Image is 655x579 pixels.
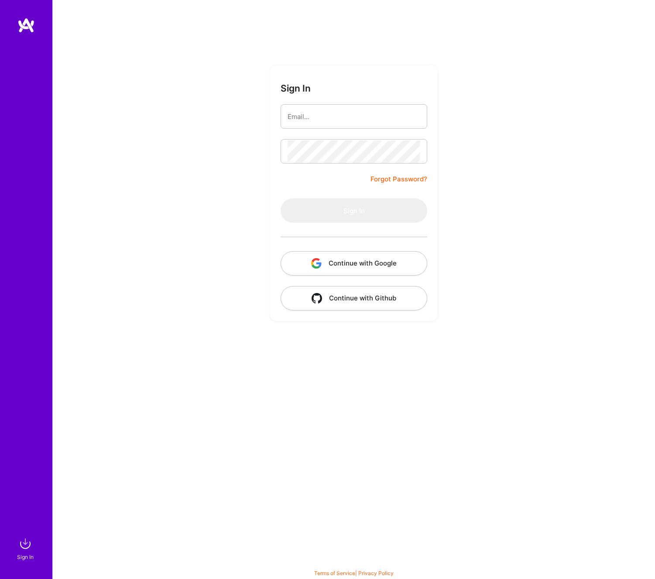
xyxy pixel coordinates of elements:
[288,106,420,128] input: Email...
[18,535,34,562] a: sign inSign In
[52,553,655,575] div: © 2025 ATeams Inc., All rights reserved.
[281,83,311,94] h3: Sign In
[311,258,322,269] img: icon
[281,286,427,310] button: Continue with Github
[314,570,394,576] span: |
[17,17,35,33] img: logo
[370,174,427,184] a: Forgot Password?
[314,570,355,576] a: Terms of Service
[281,198,427,223] button: Sign In
[17,535,34,552] img: sign in
[17,552,34,562] div: Sign In
[281,251,427,276] button: Continue with Google
[358,570,394,576] a: Privacy Policy
[312,293,322,303] img: icon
